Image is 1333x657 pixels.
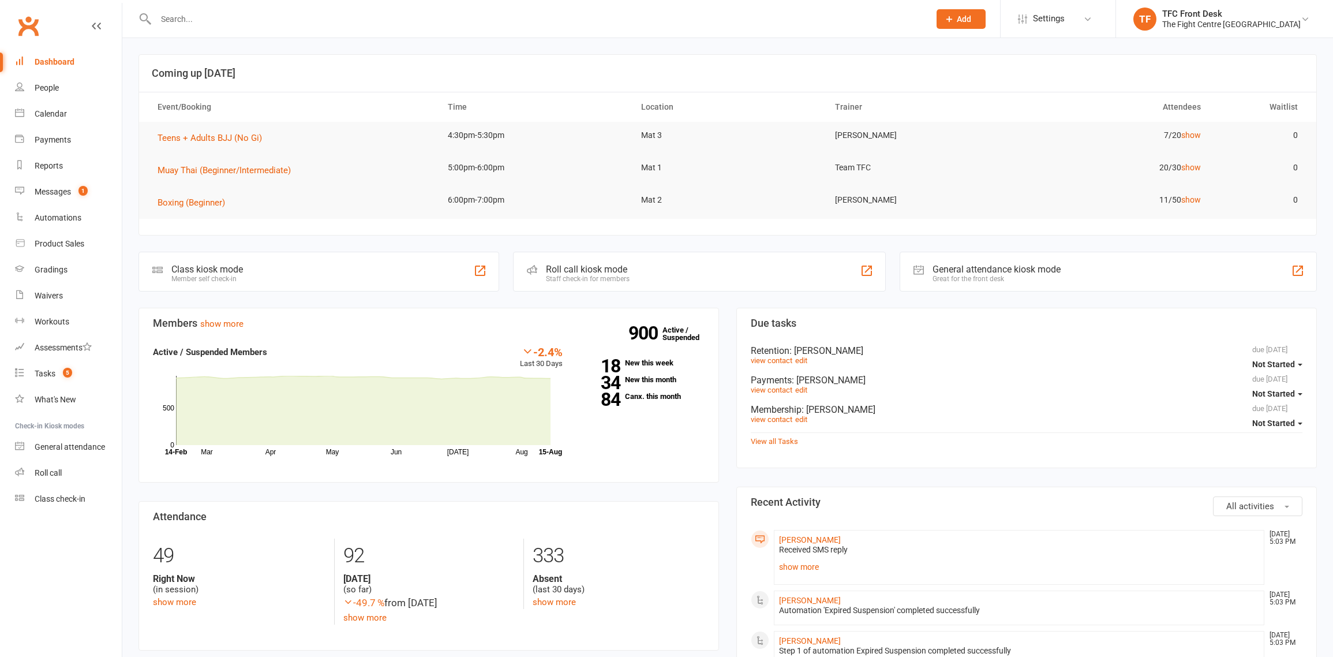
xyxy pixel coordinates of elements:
th: Time [437,92,631,122]
td: 0 [1211,186,1308,214]
button: Not Started [1252,383,1302,404]
button: Teens + Adults BJJ (No Gi) [158,131,270,145]
a: view contact [751,356,792,365]
div: Automations [35,213,81,222]
a: Tasks 5 [15,361,122,387]
div: Roll call [35,468,62,477]
button: Not Started [1252,413,1302,434]
a: Clubworx [14,12,43,40]
td: 4:30pm-5:30pm [437,122,631,149]
strong: [DATE] [343,573,515,584]
button: Not Started [1252,354,1302,375]
span: : [PERSON_NAME] [802,404,875,415]
h3: Due tasks [751,318,1302,329]
div: (last 30 days) [533,573,705,595]
span: Add [957,14,971,24]
a: Calendar [15,101,122,127]
div: Class check-in [35,494,85,503]
a: show [1181,163,1201,172]
div: 333 [533,539,705,573]
div: Automation 'Expired Suspension' completed successfully [779,606,1259,615]
a: show more [779,559,1259,575]
td: 7/20 [1018,122,1211,149]
strong: Absent [533,573,705,584]
div: General attendance [35,442,105,451]
div: Tasks [35,369,55,378]
span: : [PERSON_NAME] [789,345,863,356]
td: 11/50 [1018,186,1211,214]
div: 49 [153,539,325,573]
a: 18New this week [580,359,705,367]
th: Location [631,92,824,122]
td: 0 [1211,154,1308,181]
strong: 18 [580,357,620,375]
div: -2.4% [520,345,563,358]
time: [DATE] 5:03 PM [1264,591,1302,606]
a: view contact [751,415,792,424]
h3: Recent Activity [751,497,1302,508]
a: edit [795,415,807,424]
th: Attendees [1018,92,1211,122]
div: (so far) [343,573,515,595]
span: Not Started [1252,419,1295,428]
div: Great for the front desk [933,275,1061,283]
a: Reports [15,153,122,179]
button: All activities [1213,497,1302,516]
div: from [DATE] [343,595,515,611]
a: [PERSON_NAME] [779,636,841,645]
a: show [1181,195,1201,204]
h3: Members [153,318,705,329]
time: [DATE] 5:03 PM [1264,632,1302,647]
a: Assessments [15,335,122,361]
div: Roll call kiosk mode [546,264,630,275]
span: -49.7 % [343,597,384,609]
a: show [1181,130,1201,140]
div: General attendance kiosk mode [933,264,1061,275]
div: Step 1 of automation Expired Suspension completed successfully [779,646,1259,656]
a: What's New [15,387,122,413]
span: Muay Thai (Beginner/Intermediate) [158,165,291,176]
div: What's New [35,395,76,404]
div: Messages [35,187,71,196]
div: Last 30 Days [520,345,563,370]
th: Event/Booking [147,92,437,122]
div: Payments [751,375,1302,386]
button: Muay Thai (Beginner/Intermediate) [158,163,299,177]
div: Received SMS reply [779,545,1259,555]
a: view contact [751,386,792,394]
a: Class kiosk mode [15,486,122,512]
div: (in session) [153,573,325,595]
a: Payments [15,127,122,153]
a: Workouts [15,309,122,335]
a: show more [200,319,244,329]
a: People [15,75,122,101]
span: Teens + Adults BJJ (No Gi) [158,133,262,143]
div: Product Sales [35,239,84,248]
h3: Attendance [153,511,705,522]
span: Settings [1033,6,1065,32]
span: 5 [63,368,72,378]
td: 20/30 [1018,154,1211,181]
div: People [35,83,59,92]
strong: 900 [628,324,662,342]
td: Mat 1 [631,154,824,181]
div: TFC Front Desk [1162,9,1301,19]
div: TF [1133,8,1156,31]
strong: 34 [580,374,620,391]
div: Retention [751,345,1302,356]
a: General attendance kiosk mode [15,434,122,460]
div: Payments [35,135,71,144]
td: Mat 2 [631,186,824,214]
div: Member self check-in [171,275,243,283]
button: Boxing (Beginner) [158,196,233,210]
span: Not Started [1252,389,1295,398]
a: show more [533,597,576,607]
th: Waitlist [1211,92,1308,122]
div: Assessments [35,343,92,352]
div: Class kiosk mode [171,264,243,275]
td: [PERSON_NAME] [825,186,1018,214]
a: 84Canx. this month [580,393,705,400]
a: Dashboard [15,49,122,75]
a: [PERSON_NAME] [779,535,841,544]
h3: Coming up [DATE] [152,68,1304,79]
